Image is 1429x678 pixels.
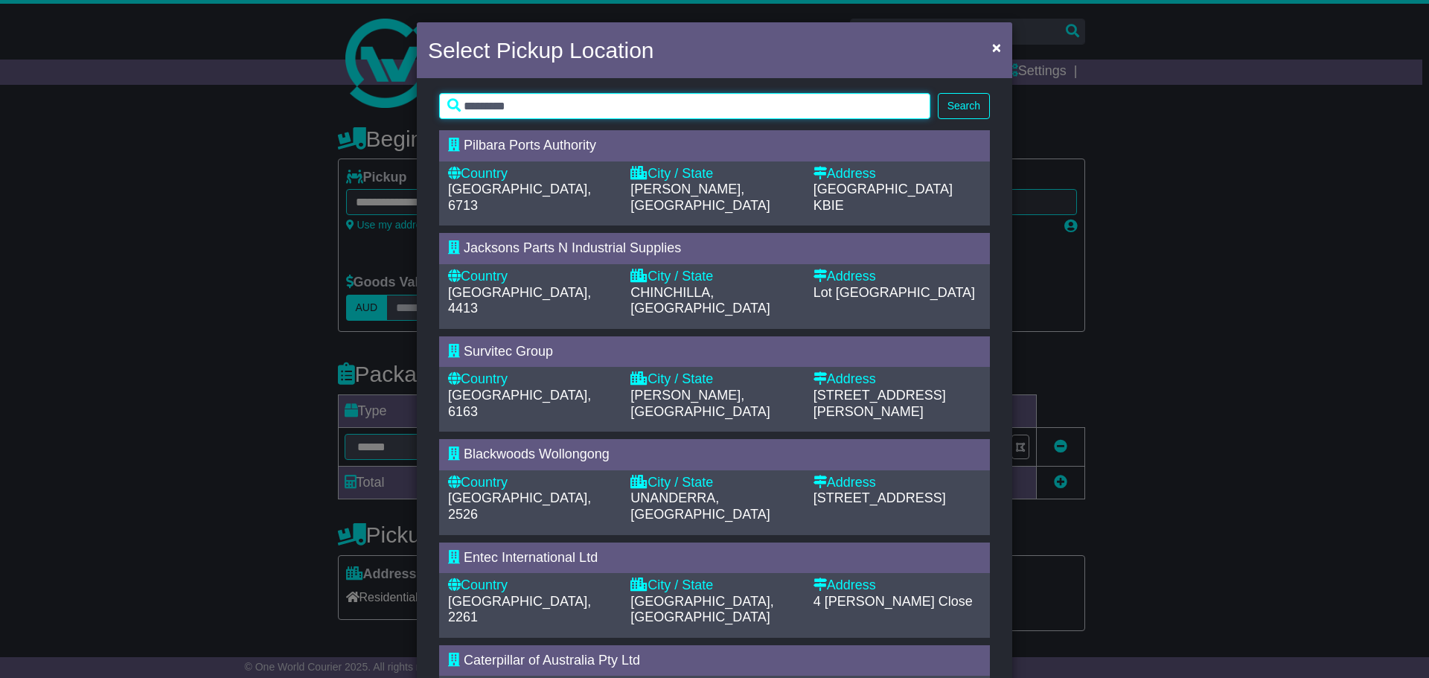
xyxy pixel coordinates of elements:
div: Address [813,269,981,285]
span: Survitec Group [464,344,553,359]
span: Entec International Ltd [464,550,598,565]
div: Country [448,578,616,594]
span: [STREET_ADDRESS][PERSON_NAME] [813,388,946,419]
span: [GEOGRAPHIC_DATA], 4413 [448,285,591,316]
span: [GEOGRAPHIC_DATA] [813,182,953,196]
span: [PERSON_NAME], [GEOGRAPHIC_DATA] [630,182,770,213]
div: Country [448,166,616,182]
div: City / State [630,475,798,491]
div: Country [448,269,616,285]
div: Address [813,371,981,388]
div: City / State [630,371,798,388]
button: Close [985,32,1008,63]
span: × [992,39,1001,56]
div: Country [448,475,616,491]
div: Address [813,166,981,182]
span: Blackwoods Wollongong [464,447,610,461]
div: City / State [630,166,798,182]
span: UNANDERRA, [GEOGRAPHIC_DATA] [630,490,770,522]
span: [GEOGRAPHIC_DATA], 2526 [448,490,591,522]
span: Lot [GEOGRAPHIC_DATA] [813,285,975,300]
span: Pilbara Ports Authority [464,138,596,153]
div: City / State [630,578,798,594]
span: CHINCHILLA, [GEOGRAPHIC_DATA] [630,285,770,316]
div: Address [813,475,981,491]
span: [GEOGRAPHIC_DATA], 6163 [448,388,591,419]
span: KBIE [813,198,844,213]
h4: Select Pickup Location [428,33,654,67]
span: [PERSON_NAME], [GEOGRAPHIC_DATA] [630,388,770,419]
span: [GEOGRAPHIC_DATA], 2261 [448,594,591,625]
span: [GEOGRAPHIC_DATA], 6713 [448,182,591,213]
div: Address [813,578,981,594]
span: [STREET_ADDRESS] [813,490,946,505]
div: City / State [630,269,798,285]
span: Jacksons Parts N Industrial Supplies [464,240,681,255]
div: Country [448,371,616,388]
span: Caterpillar of Australia Pty Ltd [464,653,640,668]
span: 4 [PERSON_NAME] Close [813,594,973,609]
button: Search [938,93,990,119]
span: [GEOGRAPHIC_DATA], [GEOGRAPHIC_DATA] [630,594,773,625]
